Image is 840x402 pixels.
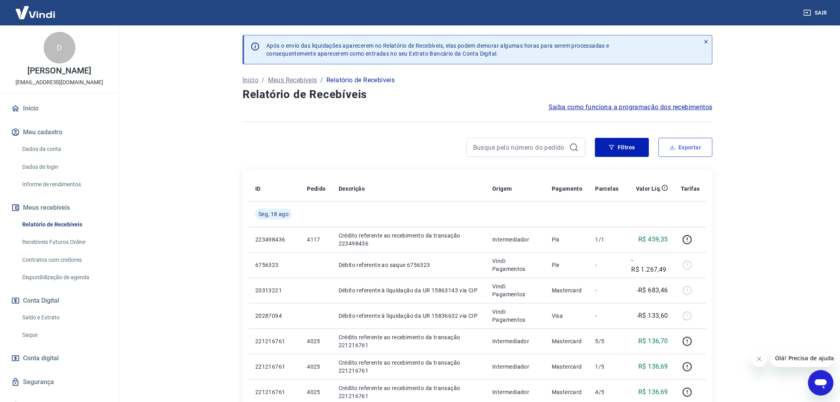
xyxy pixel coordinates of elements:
a: Disponibilização de agenda [19,269,109,286]
p: -R$ 1.267,49 [632,255,668,274]
p: Pix [552,261,583,269]
p: Intermediador [492,236,539,244]
p: 221216761 [255,337,294,345]
button: Meu cadastro [10,124,109,141]
p: Descrição [339,185,365,193]
p: Crédito referente ao recebimento da transação 221216761 [339,359,480,375]
p: Valor Líq. [636,185,662,193]
span: Conta digital [23,353,59,364]
p: Débito referente à liquidação da UR 15836632 via CIP [339,312,480,320]
p: Intermediador [492,363,539,371]
img: Vindi [10,0,61,25]
span: Olá! Precisa de ajuda? [5,6,67,12]
a: Contratos com credores [19,252,109,268]
p: / [320,75,323,85]
p: 1/1 [595,236,619,244]
p: -R$ 133,60 [637,311,668,321]
p: Mastercard [552,388,583,396]
a: Informe de rendimentos [19,176,109,193]
iframe: Fechar mensagem [751,351,767,367]
p: Mastercard [552,363,583,371]
p: -R$ 683,46 [637,286,668,295]
p: 4/5 [595,388,619,396]
p: Vindi Pagamentos [492,308,539,324]
p: 20287094 [255,312,294,320]
a: Segurança [10,373,109,391]
p: Intermediador [492,337,539,345]
iframe: Botão para abrir a janela de mensagens [808,370,834,396]
p: Pedido [307,185,326,193]
p: Relatório de Recebíveis [326,75,395,85]
p: Vindi Pagamentos [492,257,539,273]
a: Relatório de Recebíveis [19,216,109,233]
p: 221216761 [255,388,294,396]
a: Saldo e Extrato [19,309,109,326]
a: Início [10,100,109,117]
a: Conta digital [10,350,109,367]
p: ID [255,185,261,193]
span: Seg, 18 ago [258,210,289,218]
p: [PERSON_NAME] [27,67,91,75]
p: R$ 136,69 [639,387,669,397]
a: Saiba como funciona a programação dos recebimentos [549,102,713,112]
p: Pix [552,236,583,244]
p: 5/5 [595,337,619,345]
p: 221216761 [255,363,294,371]
p: - [595,286,619,294]
p: - [595,261,619,269]
p: Débito referente ao saque 6756323 [339,261,480,269]
p: - [595,312,619,320]
p: Após o envio das liquidações aparecerem no Relatório de Recebíveis, elas podem demorar algumas ho... [266,42,609,58]
p: Pagamento [552,185,583,193]
p: 4025 [307,337,326,345]
button: Meus recebíveis [10,199,109,216]
p: 6756323 [255,261,294,269]
p: [EMAIL_ADDRESS][DOMAIN_NAME] [15,78,103,87]
a: Dados da conta [19,141,109,157]
p: Mastercard [552,286,583,294]
a: Recebíveis Futuros Online [19,234,109,250]
a: Início [243,75,258,85]
p: Crédito referente ao recebimento da transação 223498436 [339,232,480,247]
p: Intermediador [492,388,539,396]
p: Visa [552,312,583,320]
p: Débito referente à liquidação da UR 15863143 via CIP [339,286,480,294]
button: Filtros [595,138,649,157]
a: Meus Recebíveis [268,75,317,85]
p: Origem [492,185,512,193]
div: D [44,32,75,64]
button: Sair [802,6,830,20]
a: Saque [19,327,109,343]
p: 223498436 [255,236,294,244]
p: Crédito referente ao recebimento da transação 221216761 [339,384,480,400]
p: Tarifas [681,185,700,193]
p: 4025 [307,363,326,371]
h4: Relatório de Recebíveis [243,87,713,102]
p: Mastercard [552,337,583,345]
button: Exportar [659,138,713,157]
p: / [262,75,264,85]
p: Crédito referente ao recebimento da transação 221216761 [339,333,480,349]
p: R$ 459,35 [639,235,669,244]
p: 1/5 [595,363,619,371]
p: Parcelas [595,185,619,193]
iframe: Mensagem da empresa [771,350,834,367]
p: 4025 [307,388,326,396]
p: R$ 136,69 [639,362,669,371]
input: Busque pelo número do pedido [473,141,566,153]
p: 20313221 [255,286,294,294]
a: Dados de login [19,159,109,175]
p: 4117 [307,236,326,244]
p: R$ 136,70 [639,336,669,346]
button: Conta Digital [10,292,109,309]
p: Vindi Pagamentos [492,282,539,298]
